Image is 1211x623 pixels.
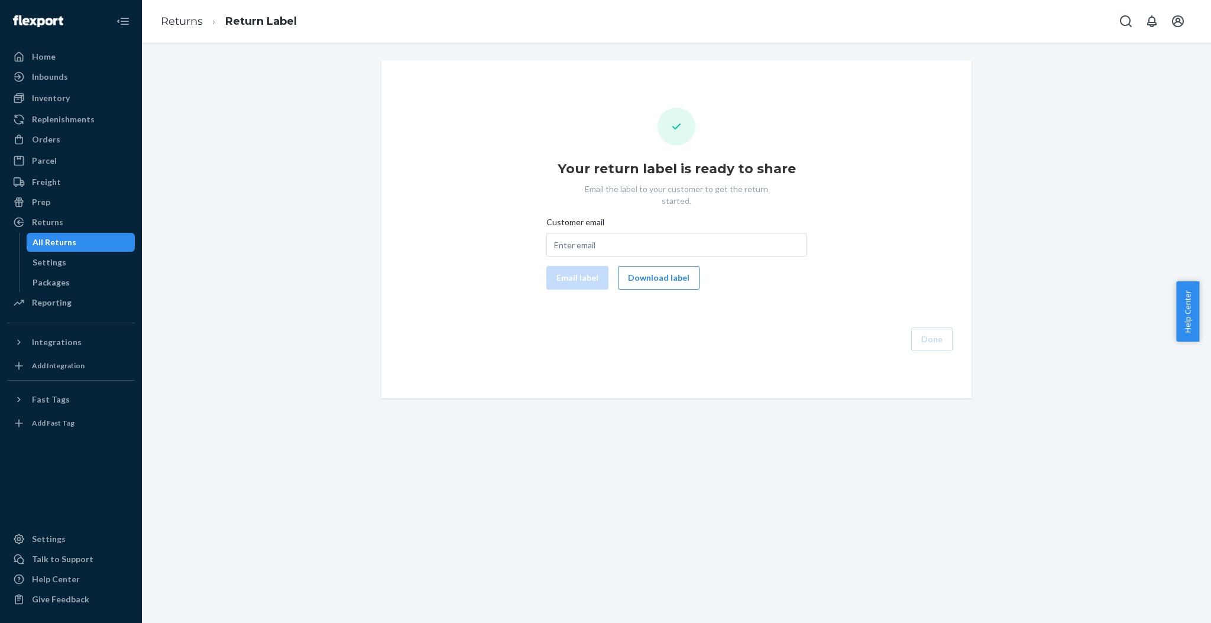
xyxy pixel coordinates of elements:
div: Home [32,51,56,63]
a: Add Fast Tag [7,414,135,433]
a: Returns [7,213,135,232]
a: Settings [27,253,135,272]
button: Help Center [1176,281,1199,342]
span: Customer email [546,216,604,233]
input: Customer email [546,233,807,257]
button: Talk to Support [7,550,135,569]
div: Integrations [32,336,82,348]
div: Orders [32,134,60,145]
a: Inventory [7,89,135,108]
a: Return Label [225,15,297,28]
div: Parcel [32,155,57,167]
div: Packages [33,277,70,288]
div: Add Fast Tag [32,418,75,428]
div: Reporting [32,297,72,309]
button: Open notifications [1140,9,1164,33]
button: Email label [546,266,608,290]
a: Prep [7,193,135,212]
a: Inbounds [7,67,135,86]
button: Open Search Box [1114,9,1138,33]
a: Orders [7,130,135,149]
div: Give Feedback [32,593,89,605]
div: Returns [32,216,63,228]
button: Close Navigation [111,9,135,33]
div: Fast Tags [32,394,70,405]
button: Integrations [7,333,135,352]
div: Prep [32,196,50,208]
a: Settings [7,530,135,549]
div: Settings [33,257,66,268]
div: Talk to Support [32,553,93,565]
a: Replenishments [7,110,135,129]
a: All Returns [27,233,135,252]
a: Returns [161,15,203,28]
a: Help Center [7,570,135,589]
button: Fast Tags [7,390,135,409]
a: Home [7,47,135,66]
a: Add Integration [7,356,135,375]
div: Settings [32,533,66,545]
div: Add Integration [32,361,85,371]
img: Flexport logo [13,15,63,27]
div: Inbounds [32,71,68,83]
button: Download label [618,266,700,290]
button: Done [911,327,953,351]
button: Open account menu [1166,9,1190,33]
h1: Your return label is ready to share [558,160,796,179]
div: All Returns [33,236,76,248]
div: Help Center [32,573,80,585]
a: Packages [27,273,135,292]
a: Freight [7,173,135,192]
p: Email the label to your customer to get the return started. [573,183,780,207]
div: Freight [32,176,61,188]
div: Replenishments [32,113,95,125]
ol: breadcrumbs [151,4,306,39]
a: Reporting [7,293,135,312]
button: Give Feedback [7,590,135,609]
a: Parcel [7,151,135,170]
div: Inventory [32,92,70,104]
